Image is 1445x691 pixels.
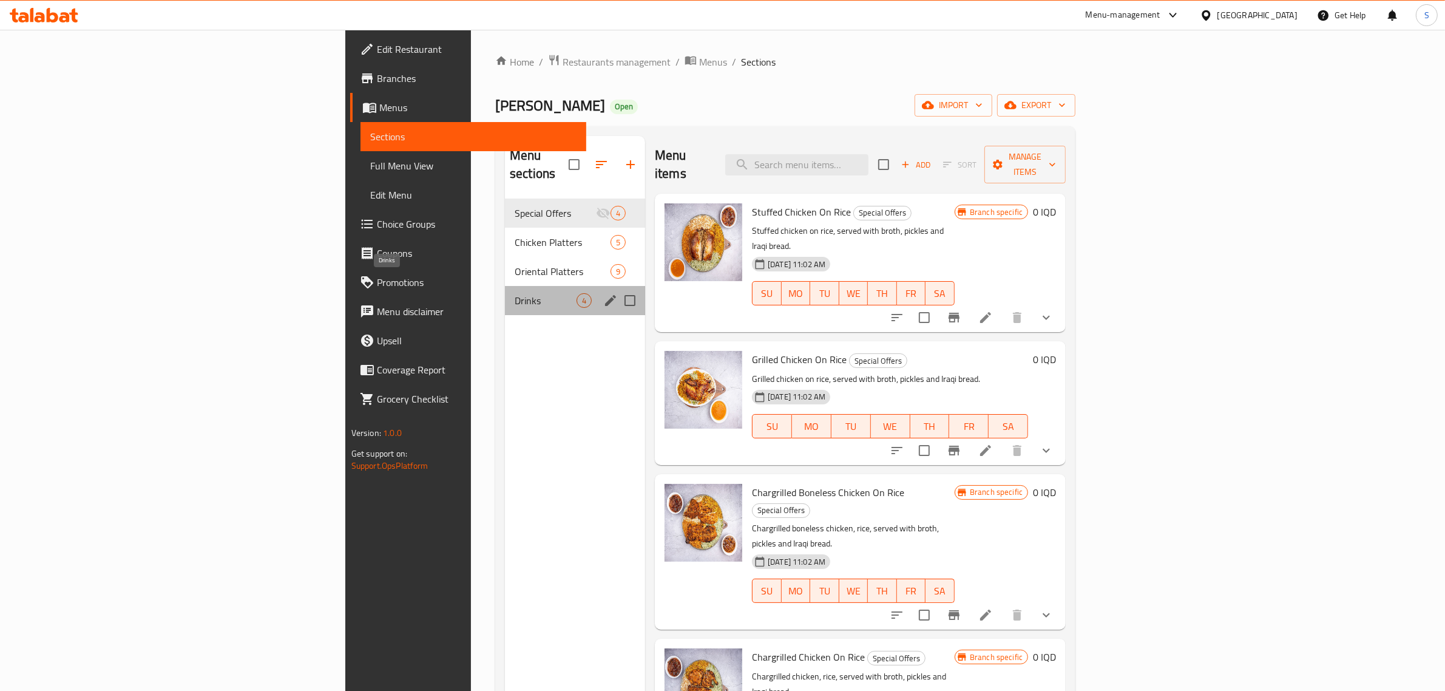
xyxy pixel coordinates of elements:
div: Special Offers [853,206,912,220]
div: Special Offers4 [505,199,645,228]
button: SA [926,579,955,603]
a: Coupons [350,239,587,268]
h6: 0 IQD [1033,203,1056,220]
span: Special Offers [515,206,596,220]
span: Branch specific [965,652,1027,663]
button: TU [831,414,871,438]
button: FR [897,579,926,603]
span: WE [876,418,905,435]
button: Branch-specific-item [939,303,969,332]
span: SA [930,582,950,600]
div: Special Offers [752,503,810,518]
span: WE [844,582,864,600]
div: Menu-management [1086,8,1160,22]
span: Promotions [377,275,577,290]
button: delete [1003,303,1032,332]
button: delete [1003,601,1032,630]
span: Grocery Checklist [377,392,577,406]
span: Select section first [935,155,984,174]
span: export [1007,98,1066,113]
span: TU [815,582,834,600]
span: Coupons [377,246,577,260]
button: import [915,94,992,117]
span: FR [954,418,984,435]
span: Version: [351,425,381,441]
input: search [725,154,868,175]
span: Full Menu View [370,158,577,173]
div: Drinks4edit [505,286,645,315]
img: Chargrilled Boneless Chicken On Rice [665,484,742,562]
button: export [997,94,1075,117]
li: / [732,55,736,69]
a: Coverage Report [350,355,587,384]
span: WE [844,285,864,302]
button: SA [926,281,955,305]
div: Chicken Platters [515,235,611,250]
div: items [611,264,626,279]
span: Special Offers [753,503,810,517]
span: Sections [741,55,776,69]
a: Branches [350,64,587,93]
span: Special Offers [854,206,911,220]
span: Grilled Chicken On Rice [752,350,847,369]
div: Oriental Platters9 [505,257,645,286]
span: FR [902,582,921,600]
span: Branch specific [965,206,1027,218]
button: TH [868,579,897,603]
span: Chargrilled Boneless Chicken On Rice [752,483,904,502]
button: MO [792,414,831,438]
span: Special Offers [850,354,907,368]
span: Branch specific [965,486,1027,498]
img: Stuffed Chicken On Rice [665,203,742,281]
button: TH [910,414,950,438]
button: SA [989,414,1028,438]
button: MO [782,281,811,305]
span: TH [915,418,945,435]
span: MO [787,285,806,302]
span: Coverage Report [377,363,577,377]
button: FR [897,281,926,305]
div: Chicken Platters5 [505,228,645,257]
svg: Show Choices [1039,443,1054,458]
span: Branches [377,71,577,86]
span: SA [993,418,1023,435]
span: Upsell [377,333,577,348]
h2: Menu items [655,146,711,183]
button: SU [752,281,781,305]
button: show more [1032,303,1061,332]
span: 4 [611,208,625,219]
p: Chargrilled boneless chicken, rice, served with broth, pickles and Iraqi bread. [752,521,955,551]
button: sort-choices [882,601,912,630]
span: Edit Restaurant [377,42,577,56]
nav: breadcrumb [495,54,1075,70]
span: Select to update [912,305,937,330]
a: Menus [685,54,727,70]
span: Get support on: [351,446,407,461]
button: TH [868,281,897,305]
div: Special Offers [849,353,907,368]
img: Grilled Chicken On Rice [665,351,742,429]
span: Sections [370,129,577,144]
span: Special Offers [868,652,925,665]
a: Edit Menu [360,180,587,209]
button: WE [839,281,868,305]
button: Branch-specific-item [939,436,969,465]
a: Support.OpsPlatform [351,458,428,474]
button: Add [896,155,935,174]
span: SA [930,285,950,302]
p: Stuffed chicken on rice, served with broth, pickles and Iraqi bread. [752,223,955,254]
h6: 0 IQD [1033,351,1056,368]
a: Promotions [350,268,587,297]
button: MO [782,579,811,603]
span: Select section [871,152,896,177]
span: Sort sections [587,150,616,179]
span: 4 [577,295,591,307]
span: SU [757,418,787,435]
span: Restaurants management [563,55,671,69]
a: Edit Restaurant [350,35,587,64]
button: TU [810,281,839,305]
button: FR [949,414,989,438]
button: SU [752,579,781,603]
span: Oriental Platters [515,264,611,279]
